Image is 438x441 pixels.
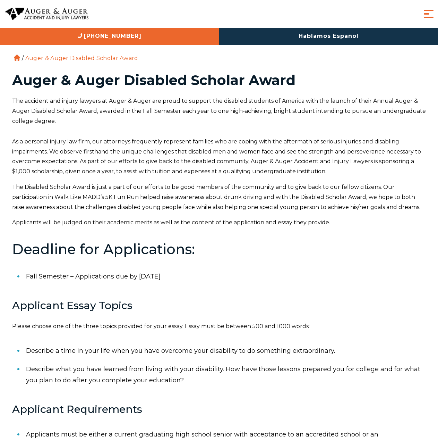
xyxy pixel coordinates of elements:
p: As a personal injury law firm, our attorneys frequently represent families who are coping with th... [12,137,426,177]
p: The accident and injury lawyers at Auger & Auger are proud to support the disabled students of Am... [12,96,426,126]
h3: Applicant Requirements [12,403,426,415]
li: Auger & Auger Disabled Scholar Award [24,55,140,61]
li: Fall Semester – Applications due by [DATE] [26,267,426,285]
p: Please choose one of the three topics provided for your essay. Essay must be between 500 and 1000... [12,322,426,332]
h2: Deadline for Applications: [12,242,426,257]
p: The Disabled Scholar Award is just a part of our efforts to be good members of the community and ... [12,182,426,212]
h3: Applicant Essay Topics [12,300,426,311]
p: Applicants will be judged on their academic merits as well as the content of the application and ... [12,218,426,228]
button: Menu [422,7,436,21]
h1: Auger & Auger Disabled Scholar Award [12,73,426,87]
a: Home [14,55,20,61]
li: Describe a time in your life when you have overcome your disability to do something extraordinary. [26,342,426,360]
img: Auger & Auger Accident and Injury Lawyers Logo [5,8,88,20]
li: Describe what you have learned from living with your disability. How have those lessons prepared ... [26,360,426,390]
